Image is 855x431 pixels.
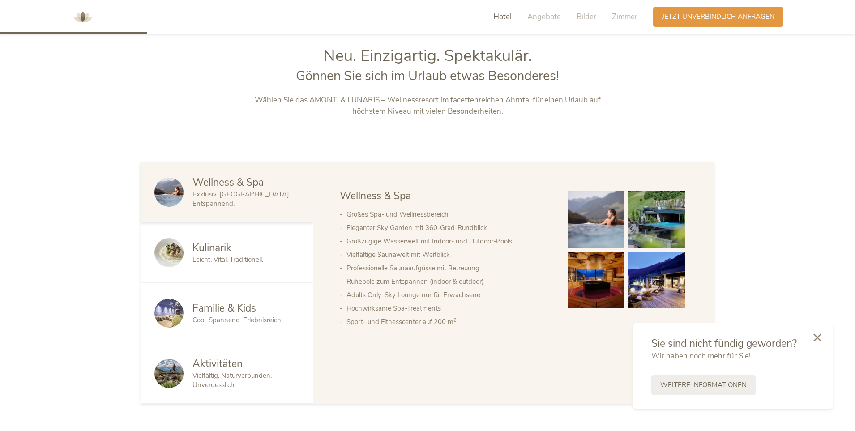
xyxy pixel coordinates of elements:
li: Sport- und Fitnesscenter auf 200 m [346,315,550,329]
li: Großes Spa- und Wellnessbereich [346,208,550,221]
li: Großzügige Wasserwelt mit Indoor- und Outdoor-Pools [346,235,550,248]
span: Familie & Kids [192,301,256,315]
span: Hotel [493,12,512,22]
span: Leicht. Vital. Traditionell. [192,255,263,264]
span: Bilder [577,12,596,22]
span: Weitere Informationen [660,380,747,390]
span: Kulinarik [192,241,231,255]
span: Aktivitäten [192,357,243,371]
span: Zimmer [612,12,637,22]
li: Professionelle Saunaaufgüsse mit Betreuung [346,261,550,275]
img: AMONTI & LUNARIS Wellnessresort [69,4,96,30]
li: Eleganter Sky Garden mit 360-Grad-Rundblick [346,221,550,235]
span: Vielfältig. Naturverbunden. Unvergesslich. [192,371,272,389]
li: Ruhepole zum Entspannen (indoor & outdoor) [346,275,550,288]
span: Sie sind nicht fündig geworden? [651,337,797,350]
li: Adults Only: Sky Lounge nur für Erwachsene [346,288,550,302]
span: Neu. Einzigartig. Spektakulär. [323,45,532,67]
span: Jetzt unverbindlich anfragen [662,12,774,21]
span: Exklusiv. [GEOGRAPHIC_DATA]. Entspannend. [192,190,291,208]
span: Wir haben noch mehr für Sie! [651,351,751,361]
span: Wellness & Spa [340,189,411,203]
p: Wählen Sie das AMONTI & LUNARIS – Wellnessresort im facettenreichen Ahrntal für einen Urlaub auf ... [241,94,615,117]
li: Vielfältige Saunawelt mit Weitblick [346,248,550,261]
span: Cool. Spannend. Erlebnisreich. [192,316,282,324]
span: Wellness & Spa [192,175,264,189]
a: AMONTI & LUNARIS Wellnessresort [69,13,96,20]
sup: 2 [453,317,457,324]
span: Gönnen Sie sich im Urlaub etwas Besonderes! [296,67,559,85]
a: Weitere Informationen [651,375,756,395]
span: Angebote [527,12,561,22]
li: Hochwirksame Spa-Treatments [346,302,550,315]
